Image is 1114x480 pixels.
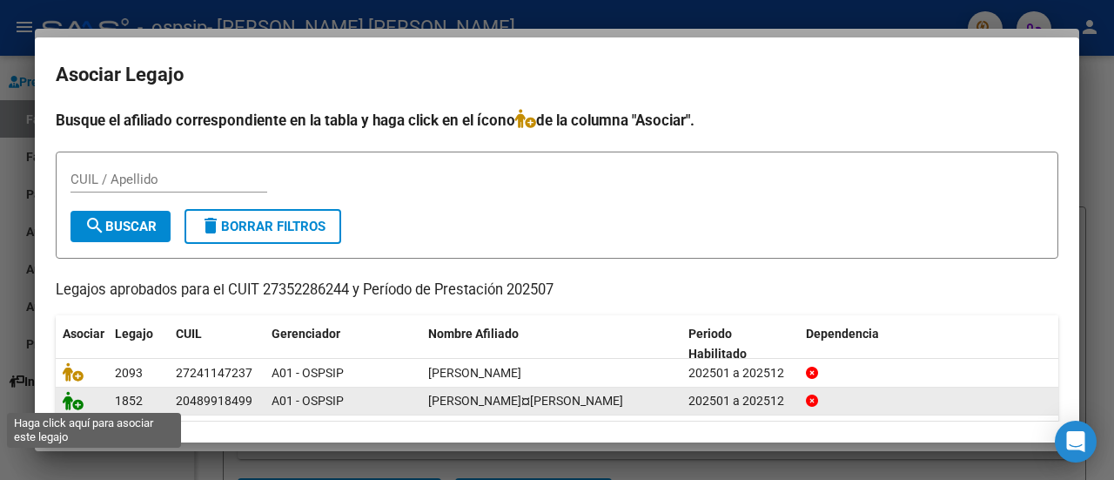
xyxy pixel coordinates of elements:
[56,109,1058,132] h4: Busque el afiliado correspondiente en la tabla y haga click en el ícono de la columna "Asociar".
[115,327,153,341] span: Legajo
[115,366,143,380] span: 2093
[688,327,747,361] span: Periodo Habilitado
[428,327,519,341] span: Nombre Afiliado
[272,366,344,380] span: A01 - OSPSIP
[185,209,341,244] button: Borrar Filtros
[70,211,171,242] button: Buscar
[176,391,252,411] div: 20489918499
[272,327,340,341] span: Gerenciador
[200,219,325,234] span: Borrar Filtros
[115,394,143,408] span: 1852
[428,366,521,380] span: URUNDEZ PATRICIA GABRIELA
[63,327,104,341] span: Asociar
[272,394,344,408] span: A01 - OSPSIP
[688,363,792,383] div: 202501 a 202512
[176,363,252,383] div: 27241147237
[421,315,681,373] datatable-header-cell: Nombre Afiliado
[56,58,1058,91] h2: Asociar Legajo
[84,215,105,236] mat-icon: search
[108,315,169,373] datatable-header-cell: Legajo
[806,327,879,341] span: Dependencia
[799,315,1059,373] datatable-header-cell: Dependencia
[428,394,623,408] span: RIOS TOM¤S GABRIEL
[688,391,792,411] div: 202501 a 202512
[265,315,421,373] datatable-header-cell: Gerenciador
[56,280,1058,301] p: Legajos aprobados para el CUIT 27352286244 y Período de Prestación 202507
[200,215,221,236] mat-icon: delete
[84,219,157,234] span: Buscar
[1055,421,1097,463] div: Open Intercom Messenger
[56,315,108,373] datatable-header-cell: Asociar
[681,315,799,373] datatable-header-cell: Periodo Habilitado
[176,327,202,341] span: CUIL
[169,315,265,373] datatable-header-cell: CUIL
